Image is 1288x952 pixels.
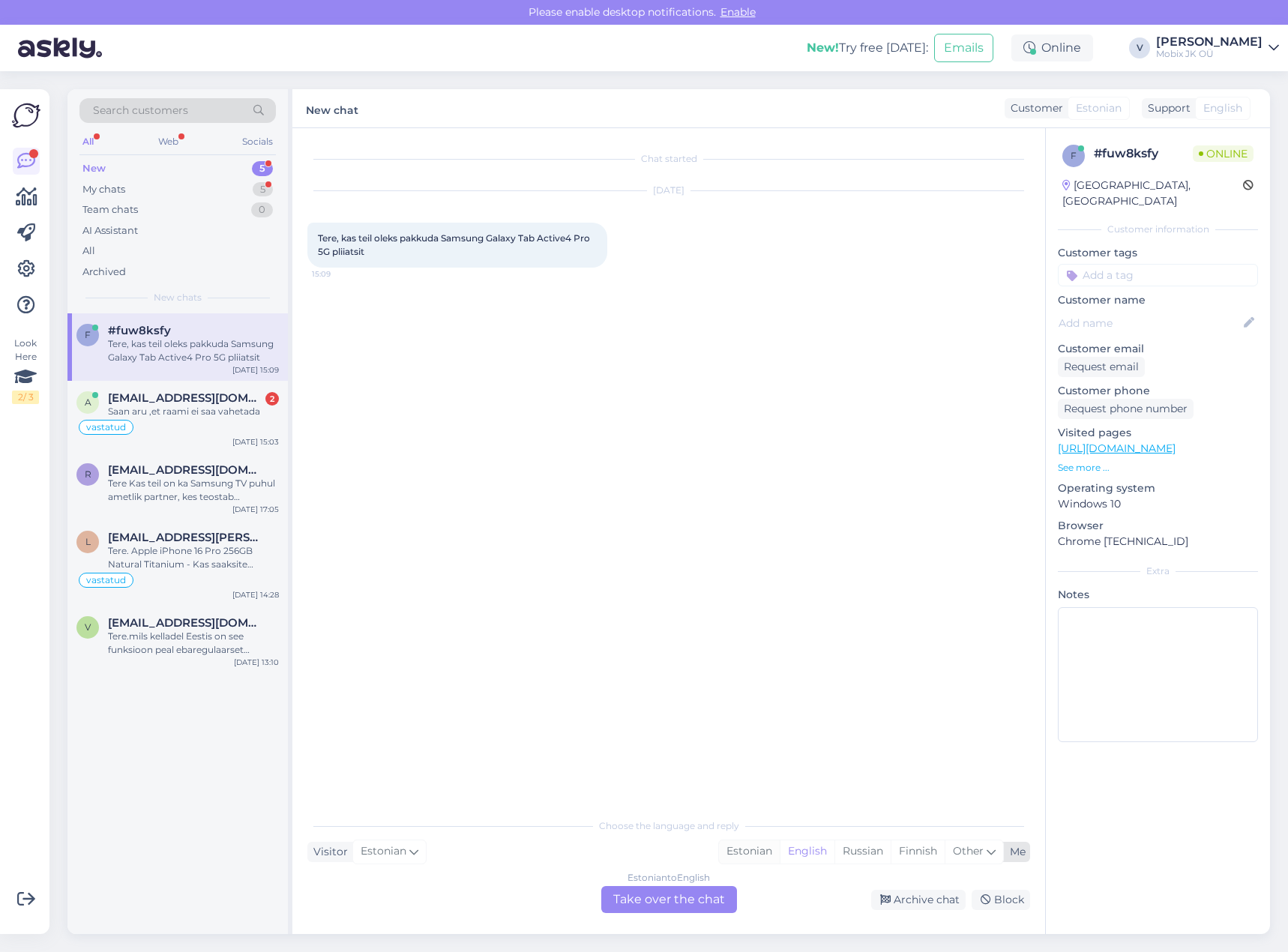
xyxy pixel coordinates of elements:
div: Take over the chat [601,886,737,913]
div: Archive chat [871,890,966,910]
p: See more ... [1058,461,1258,475]
input: Add name [1059,315,1241,331]
button: Emails [934,34,993,62]
span: Estonian [361,843,406,860]
p: Customer name [1058,292,1258,308]
div: 5 [253,182,273,197]
div: Tere Kas teil on ka Samsung TV puhul ametlik partner, kes teostab garantiitöid? [108,477,279,504]
div: [DATE] 17:05 [232,504,279,515]
div: [DATE] 15:09 [232,364,279,376]
p: Notes [1058,587,1258,603]
span: Other [953,844,984,858]
div: 2 / 3 [12,391,39,404]
div: Visitor [307,844,348,860]
div: [DATE] 13:10 [234,657,279,668]
div: All [79,132,97,151]
span: Tere, kas teil oleks pakkuda Samsung Galaxy Tab Active4 Pro 5G pliiatsit [318,232,592,257]
span: vastatud [86,423,126,432]
div: Request phone number [1058,399,1194,419]
label: New chat [306,98,358,118]
p: Customer tags [1058,245,1258,261]
div: Socials [239,132,276,151]
div: Extra [1058,564,1258,578]
div: 0 [251,202,273,217]
p: Customer phone [1058,383,1258,399]
div: Online [1011,34,1093,61]
div: Chat started [307,152,1030,166]
span: Search customers [93,103,188,118]
span: Estonian [1076,100,1122,116]
div: 5 [252,161,273,176]
span: a [85,397,91,408]
p: Windows 10 [1058,496,1258,512]
div: [GEOGRAPHIC_DATA], [GEOGRAPHIC_DATA] [1062,178,1243,209]
p: Visited pages [1058,425,1258,441]
div: Tere, kas teil oleks pakkuda Samsung Galaxy Tab Active4 Pro 5G pliiatsit [108,337,279,364]
div: English [780,840,834,863]
div: Support [1142,100,1191,116]
span: l [85,536,91,547]
div: Try free [DATE]: [807,39,928,57]
div: 2 [265,392,279,406]
div: AI Assistant [82,223,138,238]
div: Customer [1005,100,1063,116]
div: # fuw8ksfy [1094,145,1193,163]
div: All [82,244,95,259]
div: Look Here [12,337,39,404]
p: Customer email [1058,341,1258,357]
div: Archived [82,265,126,280]
div: Team chats [82,202,138,217]
span: f [85,329,91,340]
span: New chats [154,291,202,304]
span: v [85,621,91,633]
div: Tere. Apple iPhone 16 Pro 256GB Natural Titanium - Kas saaksite täpsustada mis tootmisajaga mudel... [108,544,279,571]
div: [PERSON_NAME] [1156,36,1263,48]
div: New [82,161,106,176]
div: [DATE] 15:03 [232,436,279,448]
div: Estonian [719,840,780,863]
div: Russian [834,840,891,863]
span: los.santos.del.sol@gmail.com [108,531,264,544]
div: V [1129,37,1150,58]
p: Chrome [TECHNICAL_ID] [1058,534,1258,549]
div: Estonian to English [628,871,710,885]
div: Request email [1058,357,1145,377]
div: Web [155,132,181,151]
div: Finnish [891,840,945,863]
a: [URL][DOMAIN_NAME] [1058,442,1176,455]
span: vastatud [86,576,126,585]
span: 15:09 [312,268,368,280]
span: r [85,469,91,480]
div: Choose the language and reply [307,819,1030,833]
div: Saan aru ,et raami ei saa vahetada [108,405,279,418]
span: raido.pajusi@gmail.com [108,463,264,477]
img: Askly Logo [12,101,40,130]
p: Operating system [1058,480,1258,496]
div: [DATE] 14:28 [232,589,279,600]
div: Tere.mils kelladel Eestis on see funksioon peal ebaregulaarset südamerütmi, mis võib viidata näit... [108,630,279,657]
span: Online [1193,145,1254,162]
input: Add a tag [1058,264,1258,286]
span: #fuw8ksfy [108,324,171,337]
div: Customer information [1058,223,1258,236]
span: valdek.veod@gmail.com [108,616,264,630]
span: Enable [716,5,760,19]
div: My chats [82,182,125,197]
div: [DATE] [307,184,1030,197]
div: Mobix JK OÜ [1156,48,1263,60]
span: English [1203,100,1242,116]
div: Block [972,890,1030,910]
b: New! [807,40,839,55]
span: ats.teppan@gmail.com [108,391,264,405]
div: Me [1004,844,1026,860]
p: Browser [1058,518,1258,534]
span: f [1071,150,1077,161]
a: [PERSON_NAME]Mobix JK OÜ [1156,36,1279,60]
